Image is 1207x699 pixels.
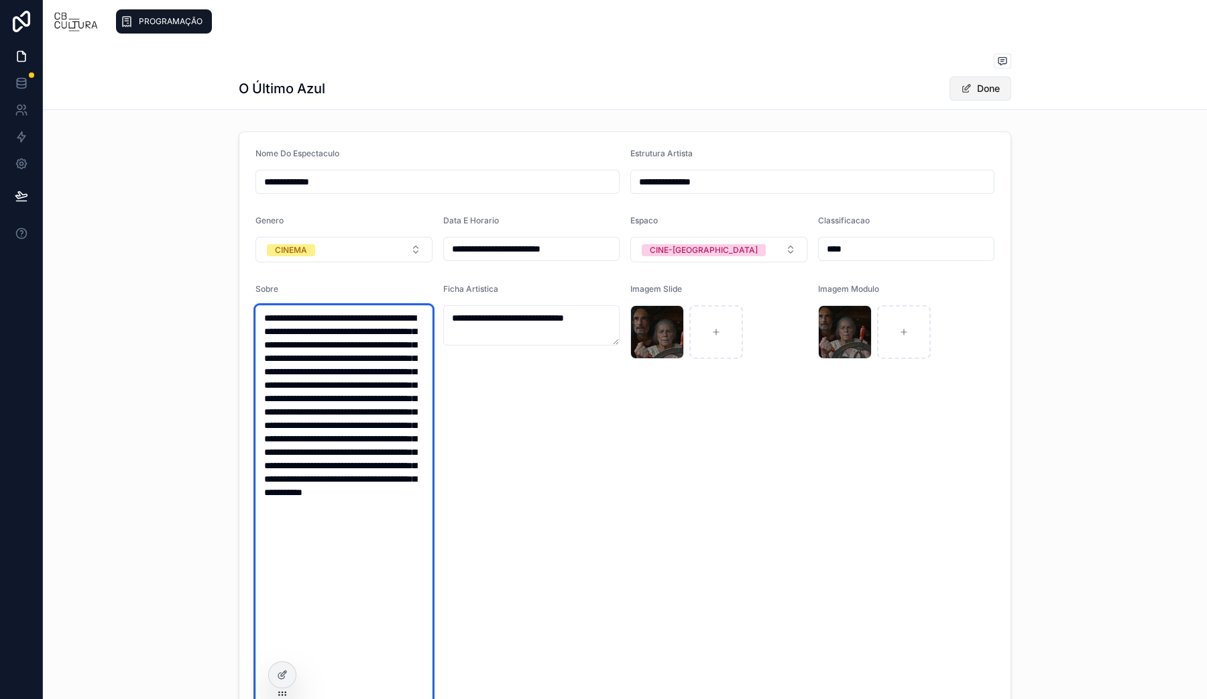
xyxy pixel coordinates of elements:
[109,7,1196,36] div: scrollable content
[630,215,658,225] span: Espaco
[255,237,433,262] button: Select Button
[630,237,807,262] button: Select Button
[54,11,99,32] img: App logo
[630,148,693,158] span: Estrutura Artista
[950,76,1011,101] button: Done
[255,148,339,158] span: Nome Do Espectaculo
[630,284,682,294] span: Imagem Slide
[818,215,870,225] span: Classificacao
[443,215,499,225] span: Data E Horario
[255,215,284,225] span: Genero
[255,284,278,294] span: Sobre
[443,284,498,294] span: Ficha Artistica
[818,284,879,294] span: Imagem Modulo
[139,16,203,27] span: PROGRAMAÇÃO
[275,244,307,256] div: CINEMA
[650,244,758,256] div: CINE-[GEOGRAPHIC_DATA]
[239,79,325,98] h1: O Último Azul
[116,9,212,34] a: PROGRAMAÇÃO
